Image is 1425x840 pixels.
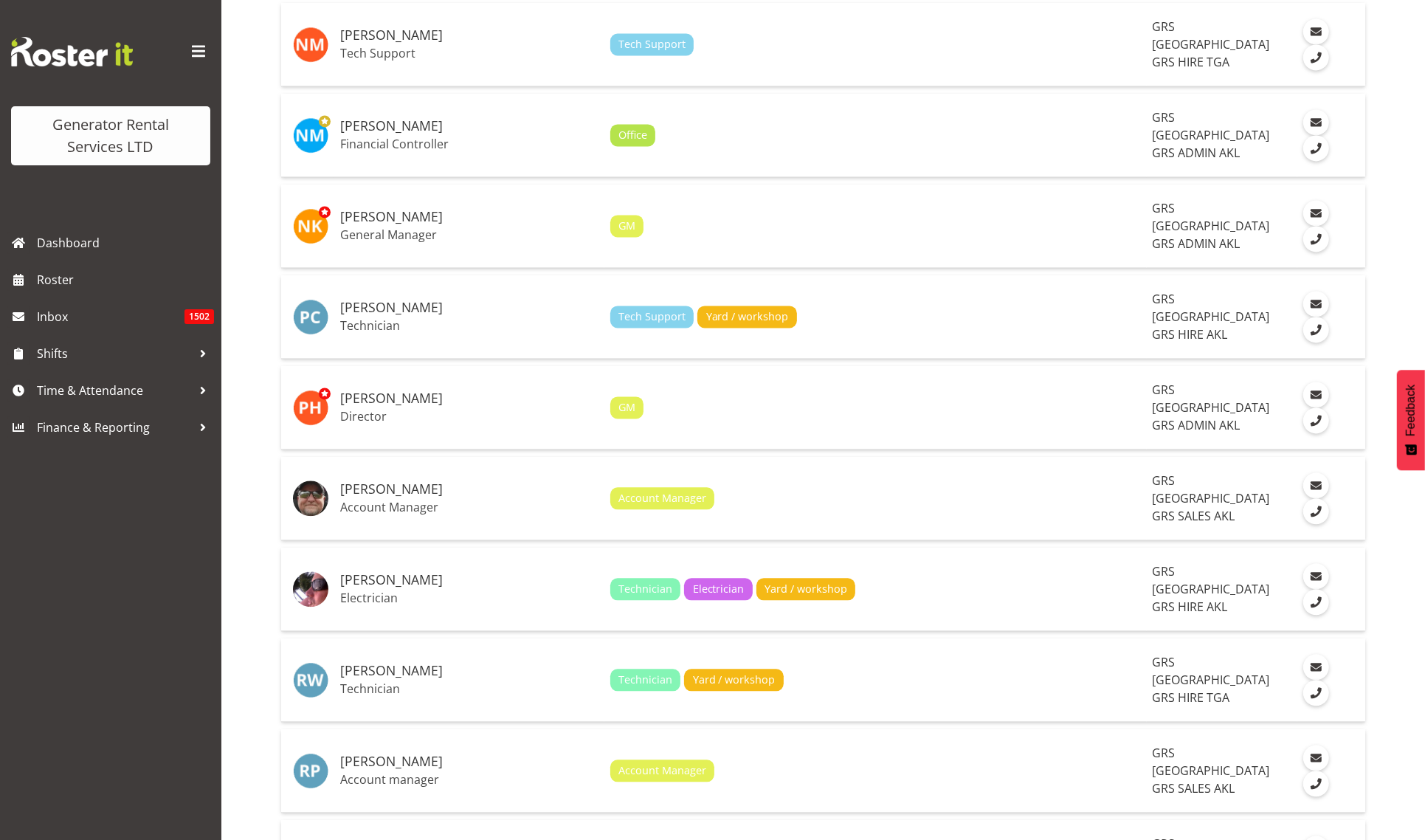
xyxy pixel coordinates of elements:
p: General Manager [340,227,598,242]
button: Feedback - Show survey [1397,370,1425,470]
span: Electrician [693,581,745,597]
img: rob-wallace184.jpg [293,662,328,698]
h5: [PERSON_NAME] [340,391,598,406]
span: GRS ADMIN AKL [1153,417,1241,433]
span: Shifts [37,342,192,365]
p: Account Manager [340,500,598,514]
span: GRS ADMIN AKL [1153,145,1241,161]
span: GRS HIRE TGA [1153,54,1230,70]
span: GRS [GEOGRAPHIC_DATA] [1153,291,1270,325]
span: GRS [GEOGRAPHIC_DATA] [1153,200,1270,234]
span: GRS SALES AKL [1153,508,1235,524]
span: GRS [GEOGRAPHIC_DATA] [1153,18,1270,52]
img: nick-mcdonald10123.jpg [293,117,328,153]
a: Email Employee [1303,200,1329,226]
h5: [PERSON_NAME] [340,754,598,769]
p: Technician [340,681,598,696]
img: rick-ankersae3846da6c6acb3f3203d7ce06c7e011.png [293,481,328,516]
span: GRS HIRE AKL [1153,599,1228,615]
span: Yard / workshop [706,309,789,325]
a: Email Employee [1303,291,1329,317]
a: Email Employee [1303,654,1329,680]
span: Dashboard [37,232,214,254]
span: Account Manager [618,490,706,506]
span: GM [618,399,635,416]
span: GRS HIRE AKL [1153,326,1228,342]
img: Rosterit website logo [11,37,133,66]
span: GRS [GEOGRAPHIC_DATA] [1153,563,1270,597]
span: Feedback [1404,385,1418,436]
span: Roster [37,269,214,291]
a: Email Employee [1303,563,1329,589]
span: Account Manager [618,762,706,779]
span: 1502 [184,309,214,324]
a: Call Employee [1303,589,1329,615]
span: GRS [GEOGRAPHIC_DATA] [1153,745,1270,779]
h5: [PERSON_NAME] [340,28,598,43]
p: Director [340,409,598,424]
a: Call Employee [1303,135,1329,161]
h5: [PERSON_NAME] [340,119,598,134]
span: GRS [GEOGRAPHIC_DATA] [1153,472,1270,506]
a: Call Employee [1303,498,1329,524]
a: Call Employee [1303,44,1329,70]
div: Generator Rental Services LTD [26,114,196,158]
img: rob-ryand5211ed3f20840c58f2c2fac6bd30c65.png [293,571,328,607]
span: GRS SALES AKL [1153,780,1235,796]
a: Call Employee [1303,226,1329,252]
a: Email Employee [1303,745,1329,771]
span: Tech Support [618,309,686,325]
img: paul-coleman180.jpg [293,299,328,334]
span: GRS ADMIN AKL [1153,235,1241,252]
img: nicko-kokkaris11624.jpg [293,208,328,244]
h5: [PERSON_NAME] [340,300,598,315]
span: Technician [618,581,672,597]
span: GRS HIRE TGA [1153,689,1230,706]
a: Email Employee [1303,18,1329,44]
a: Email Employee [1303,472,1329,498]
span: Yard / workshop [693,672,776,688]
img: phil-hannah11623.jpg [293,390,328,425]
img: nathan-maxwell11248.jpg [293,27,328,62]
span: Time & Attendance [37,379,192,402]
a: Email Employee [1303,382,1329,407]
h5: [PERSON_NAME] [340,482,598,497]
img: ryan-paulsen3623.jpg [293,753,328,788]
a: Call Employee [1303,680,1329,706]
p: Financial Controller [340,137,598,151]
h5: [PERSON_NAME] [340,210,598,224]
p: Electrician [340,591,598,605]
p: Tech Support [340,46,598,61]
a: Call Employee [1303,407,1329,433]
a: Email Employee [1303,109,1329,135]
span: GM [618,218,635,234]
p: Technician [340,318,598,333]
span: Office [618,127,647,143]
span: Yard / workshop [765,581,847,597]
span: Tech Support [618,36,686,52]
a: Call Employee [1303,771,1329,796]
a: Call Employee [1303,317,1329,342]
h5: [PERSON_NAME] [340,664,598,678]
span: GRS [GEOGRAPHIC_DATA] [1153,382,1270,416]
span: Technician [618,672,672,688]
span: Inbox [37,306,184,328]
span: GRS [GEOGRAPHIC_DATA] [1153,109,1270,143]
span: Finance & Reporting [37,416,192,438]
span: GRS [GEOGRAPHIC_DATA] [1153,654,1270,688]
p: Account manager [340,772,598,787]
h5: [PERSON_NAME] [340,573,598,588]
